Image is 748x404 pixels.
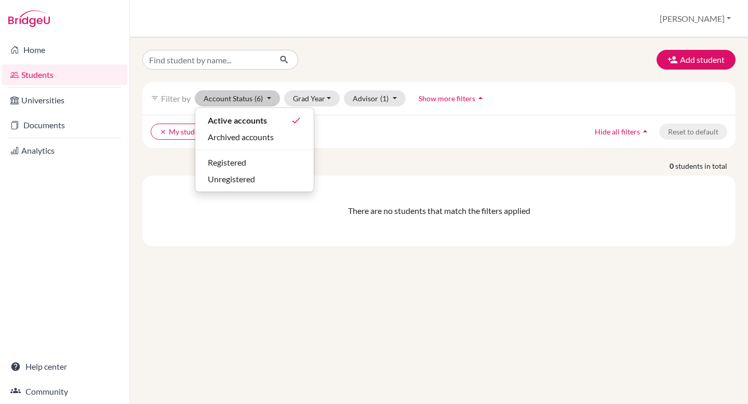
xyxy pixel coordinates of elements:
[380,94,389,103] span: (1)
[208,114,267,127] span: Active accounts
[195,171,314,187] button: Unregistered
[291,115,301,126] i: done
[195,112,314,129] button: Active accountsdone
[284,90,340,106] button: Grad Year
[2,356,127,377] a: Help center
[151,94,159,102] i: filter_list
[151,205,727,217] div: There are no students that match the filters applied
[655,9,736,29] button: [PERSON_NAME]
[208,131,274,143] span: Archived accounts
[2,115,127,136] a: Documents
[159,128,167,136] i: clear
[675,160,736,171] span: students in total
[161,93,191,103] span: Filter by
[8,10,50,27] img: Bridge-U
[2,90,127,111] a: Universities
[255,94,263,103] span: (6)
[195,90,280,106] button: Account Status(6)
[657,50,736,70] button: Add student
[2,64,127,85] a: Students
[151,124,217,140] button: clearMy students
[2,39,127,60] a: Home
[195,129,314,145] button: Archived accounts
[208,173,255,185] span: Unregistered
[419,94,475,103] span: Show more filters
[475,93,486,103] i: arrow_drop_up
[595,127,640,136] span: Hide all filters
[195,154,314,171] button: Registered
[670,160,675,171] strong: 0
[2,381,127,402] a: Community
[586,124,659,140] button: Hide all filtersarrow_drop_up
[195,107,314,192] div: Account Status(6)
[410,90,495,106] button: Show more filtersarrow_drop_up
[142,50,271,70] input: Find student by name...
[640,126,650,137] i: arrow_drop_up
[208,156,246,169] span: Registered
[2,140,127,161] a: Analytics
[659,124,727,140] button: Reset to default
[344,90,406,106] button: Advisor(1)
